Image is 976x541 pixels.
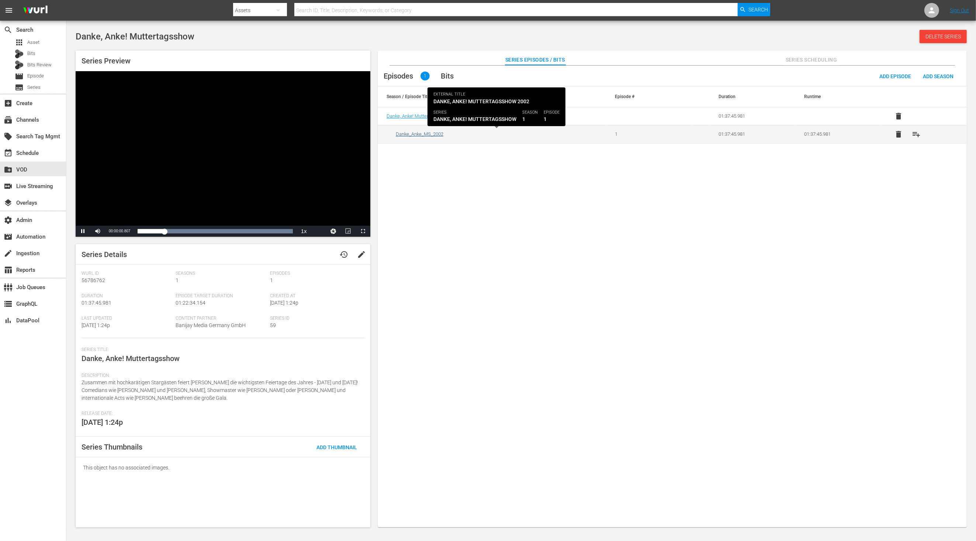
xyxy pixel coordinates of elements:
th: Season / Episode Title [378,86,606,107]
span: Bits [441,72,454,80]
span: Series Episodes / Bits [505,55,565,65]
span: 59 [270,322,276,328]
a: Danke_Anke_MS_2002 [396,131,443,137]
span: Wurl Id [82,271,172,277]
span: Zusammen mit hochkarätigen Stargästen feiert [PERSON_NAME] die wichtigsten Feiertage des Jahres -... [82,379,358,401]
span: DataPool [4,316,13,325]
button: Add Season [917,69,959,83]
div: This object has no associated images. [76,457,370,478]
td: 01:37:45.981 [710,107,795,125]
button: delete [890,125,908,143]
button: delete [890,107,908,125]
span: Description: [82,373,361,379]
span: Series [15,83,24,92]
span: 56786762 [82,277,105,283]
button: playlist_add [908,125,925,143]
button: Search [738,3,770,16]
a: Danke, Anke! Muttertagsshow Season 1(1) [387,113,475,119]
span: Asset [27,39,39,46]
th: Episode # [606,86,692,107]
span: VOD [4,165,13,174]
span: Banijay Media Germany GmbH [176,322,246,328]
th: Runtime [795,86,881,107]
span: Episode [27,72,44,80]
span: Content Partner [176,316,267,322]
span: delete [894,112,903,121]
span: Job Queues [4,283,13,292]
td: 1 [606,125,692,143]
span: Search [4,25,13,34]
span: 1 [270,277,273,283]
span: Last Updated [82,316,172,322]
button: Playback Rate [297,226,311,237]
button: Fullscreen [356,226,370,237]
span: GraphQL [4,299,13,308]
span: Delete Series [920,34,967,39]
span: 1 [176,277,179,283]
span: Episode Target Duration [176,293,267,299]
button: Picture-in-Picture [341,226,356,237]
span: Live Streaming [4,182,13,191]
span: Series Title: [82,347,361,353]
span: Create [4,99,13,108]
span: Release Date: [82,411,361,417]
button: Add Episode [873,69,917,83]
span: Admin [4,216,13,225]
div: Progress Bar [138,229,293,233]
span: Bits Review [27,61,52,69]
span: Duration [82,293,172,299]
div: Video Player [76,71,370,237]
span: Series Scheduling [784,55,839,65]
div: Bits Review [15,60,24,69]
span: Series ID [270,316,361,322]
button: Delete Series [920,30,967,43]
span: Add Season [917,73,959,79]
span: menu [4,6,13,15]
button: Add Thumbnail [311,440,363,454]
span: Danke, Anke! Muttertagsshow Season 1 ( 1 ) [387,113,475,119]
button: Mute [90,226,105,237]
span: [DATE] 1:24p [82,322,110,328]
button: history [335,246,353,263]
span: Episodes [270,271,361,277]
span: Seasons [176,271,267,277]
span: Episode [15,72,24,81]
div: Bits [15,49,24,58]
th: Duration [710,86,795,107]
span: history [339,250,348,259]
span: Reports [4,266,13,274]
img: ans4CAIJ8jUAAAAAAAAAAAAAAAAAAAAAAAAgQb4GAAAAAAAAAAAAAAAAAAAAAAAAJMjXAAAAAAAAAAAAAAAAAAAAAAAAgAT5G... [18,2,53,19]
button: edit [353,246,370,263]
span: 01:22:34.154 [176,300,206,306]
span: Overlays [4,198,13,207]
span: [DATE] 1:24p [82,418,123,427]
span: 1 [420,72,430,80]
span: Add Thumbnail [311,444,363,450]
td: 01:37:45.981 [710,125,795,143]
span: Search Tag Mgmt [4,132,13,141]
span: 01:37:45.981 [82,300,111,306]
button: Jump To Time [326,226,341,237]
span: Series Thumbnails [82,443,142,451]
span: Series Details [82,250,127,259]
span: Automation [4,232,13,241]
span: [DATE] 1:24p [270,300,298,306]
td: 01:37:45.981 [795,125,881,143]
span: 00:00:00.807 [109,229,130,233]
span: Bits [27,50,35,57]
span: Ingestion [4,249,13,258]
span: delete [894,130,903,139]
span: Danke, Anke! Muttertagsshow [76,31,194,42]
span: Asset [15,38,24,47]
span: Created At [270,293,361,299]
span: edit [357,250,366,259]
span: Add Episode [873,73,917,79]
span: playlist_add [912,130,921,139]
span: Series [27,84,41,91]
button: Pause [76,226,90,237]
span: Schedule [4,149,13,157]
span: Channels [4,115,13,124]
span: Series Preview [82,56,131,65]
span: Danke, Anke! Muttertagsshow [82,354,180,363]
span: Search [748,3,768,16]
